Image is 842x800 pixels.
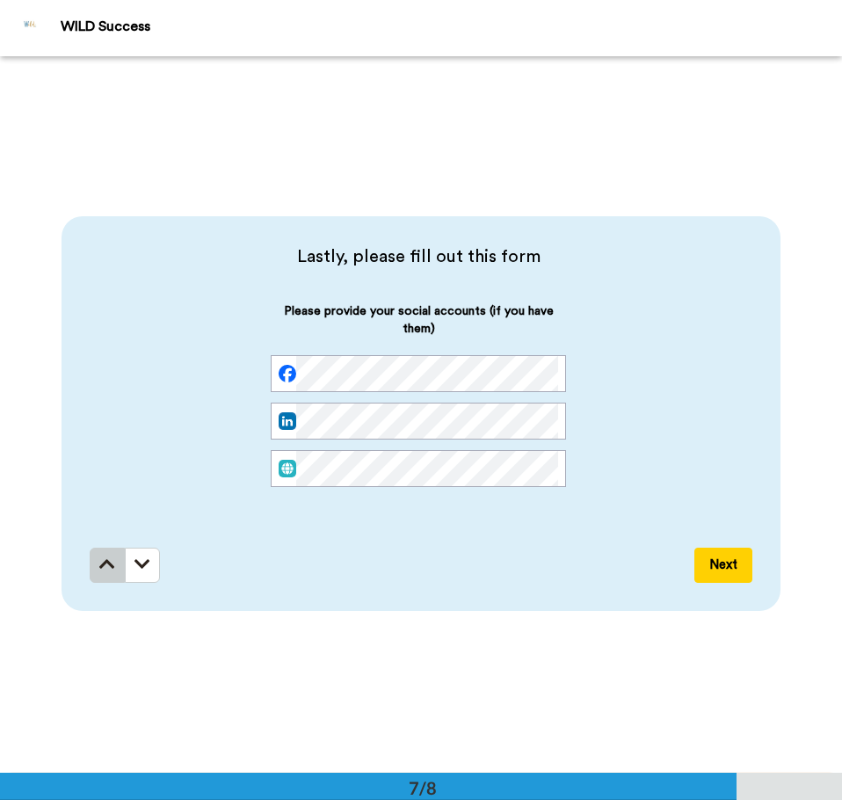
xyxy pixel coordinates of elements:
[271,302,566,355] span: Please provide your social accounts (if you have them)
[381,775,465,800] div: 7/8
[279,412,296,430] img: linked-in.png
[61,18,841,35] div: WILD Success
[279,460,296,477] img: web.svg
[279,365,296,382] img: facebook.svg
[90,244,747,269] span: Lastly, please fill out this form
[10,7,52,49] img: Profile Image
[694,548,752,583] button: Next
